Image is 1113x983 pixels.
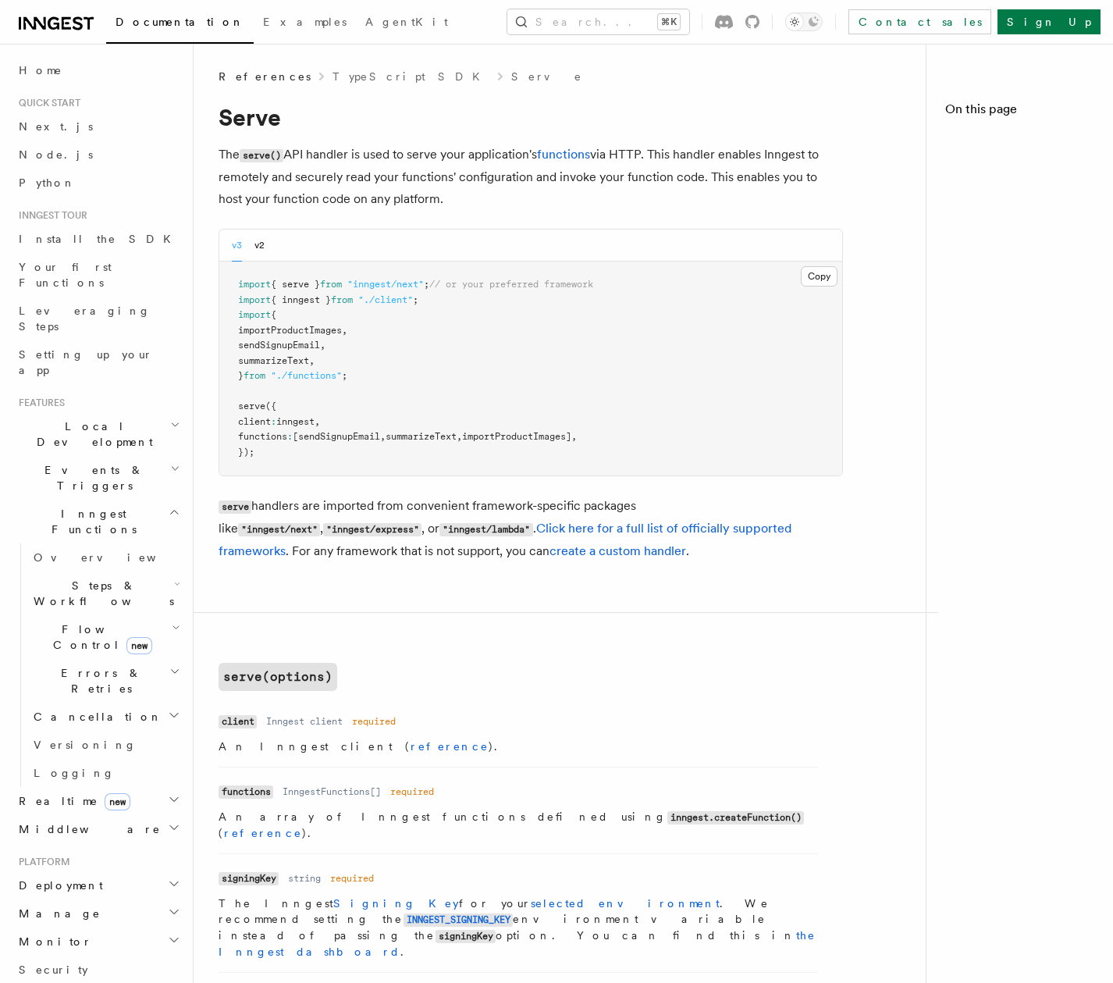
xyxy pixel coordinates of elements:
p: The API handler is used to serve your application's via HTTP. This handler enables Inngest to rem... [219,144,843,210]
span: Inngest tour [12,209,87,222]
button: Cancellation [27,703,183,731]
p: The Inngest for your . We recommend setting the environment variable instead of passing the optio... [219,896,818,960]
a: INNGEST_SIGNING_KEY [404,913,513,925]
dd: required [330,872,374,885]
span: Install the SDK [19,233,180,245]
span: Steps & Workflows [27,578,174,609]
span: , [571,431,577,442]
kbd: ⌘K [658,14,680,30]
span: sendSignupEmail [238,340,320,351]
a: Setting up your app [12,340,183,384]
span: AgentKit [365,16,448,28]
p: An Inngest client ( ). [219,739,818,754]
span: "inngest/next" [347,279,424,290]
button: Realtimenew [12,787,183,815]
button: Manage [12,899,183,928]
a: Sign Up [997,9,1101,34]
div: Inngest Functions [12,543,183,787]
button: Inngest Functions [12,500,183,543]
button: Events & Triggers [12,456,183,500]
p: An array of Inngest functions defined using ( ). [219,809,818,841]
button: Search...⌘K [507,9,689,34]
code: "inngest/lambda" [439,523,532,536]
span: Inngest Functions [12,506,169,537]
a: Documentation [106,5,254,44]
span: : [287,431,293,442]
span: ; [413,294,418,305]
span: from [320,279,342,290]
span: } [238,370,244,381]
code: signingKey [219,872,279,885]
button: v3 [232,230,242,262]
dd: required [390,785,434,798]
a: create a custom handler [549,543,686,558]
span: ({ [265,401,276,411]
a: selected environment [531,897,720,910]
span: Quick start [12,97,80,109]
code: serve() [240,149,283,162]
a: Install the SDK [12,225,183,253]
span: Leveraging Steps [19,305,151,333]
span: Platform [12,856,70,868]
button: Errors & Retries [27,659,183,703]
a: Logging [27,759,183,787]
span: Node.js [19,148,93,161]
span: Flow Control [27,621,172,653]
code: signingKey [436,930,496,943]
span: Versioning [34,739,137,751]
span: new [126,637,152,654]
a: Your first Functions [12,253,183,297]
span: , [309,355,315,366]
span: Monitor [12,934,92,949]
span: import [238,294,271,305]
span: Home [19,62,62,78]
code: functions [219,785,273,799]
span: client [238,416,271,427]
a: Leveraging Steps [12,297,183,340]
a: Versioning [27,731,183,759]
span: importProductImages] [462,431,571,442]
span: Examples [263,16,347,28]
code: serve [219,500,251,514]
span: Python [19,176,76,189]
span: Errors & Retries [27,665,169,696]
code: client [219,715,257,728]
code: serve(options) [219,663,337,691]
a: reference [411,740,489,753]
button: Middleware [12,815,183,843]
span: { serve } [271,279,320,290]
span: [sendSignupEmail [293,431,380,442]
a: Python [12,169,183,197]
span: importProductImages [238,325,342,336]
a: Home [12,56,183,84]
button: Deployment [12,871,183,899]
a: Next.js [12,112,183,141]
span: from [331,294,353,305]
code: inngest.createFunction() [667,811,804,825]
span: , [342,325,347,336]
span: Manage [12,906,101,921]
dd: string [288,872,321,885]
button: v2 [254,230,265,262]
span: , [315,416,320,427]
a: Examples [254,5,356,42]
span: from [244,370,265,381]
button: Steps & Workflows [27,572,183,615]
span: "./client" [358,294,413,305]
a: Serve [511,69,583,84]
span: serve [238,401,265,411]
a: Contact sales [848,9,991,34]
span: import [238,309,271,320]
span: ; [424,279,429,290]
span: Setting up your app [19,348,153,376]
code: "inngest/express" [323,523,421,536]
button: Monitor [12,928,183,956]
span: Deployment [12,878,103,893]
a: Signing Key [333,897,459,910]
span: Security [19,963,88,976]
span: Middleware [12,821,161,837]
a: Node.js [12,141,183,169]
span: ; [342,370,347,381]
button: Toggle dark mode [785,12,823,31]
span: "./functions" [271,370,342,381]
